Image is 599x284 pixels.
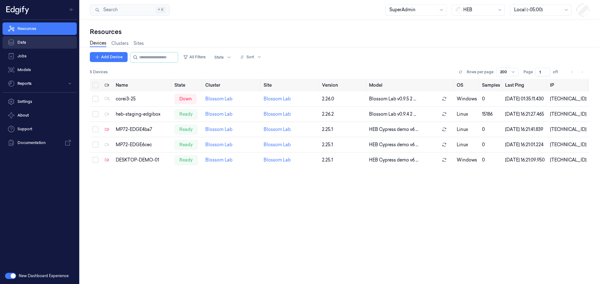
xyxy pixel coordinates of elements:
[2,36,77,49] a: Data
[90,52,128,62] button: Add Device
[205,157,232,163] a: Blossom Lab
[92,126,99,132] button: Select row
[322,111,364,118] div: 2.26.2
[550,157,587,163] div: [TECHNICAL_ID]
[505,111,545,118] div: [DATE] 16:21:27.465
[322,96,364,102] div: 2.26.0
[553,69,563,75] span: of 1
[457,126,477,133] p: linux
[92,111,99,117] button: Select row
[482,157,500,163] div: 0
[369,142,418,148] span: HEB Cypress demo v6 ...
[369,111,416,118] span: Blossom Lab v0.9.4 2 ...
[524,69,533,75] span: Page
[205,96,232,102] a: Blossom Lab
[90,27,589,36] div: Resources
[2,109,77,122] button: About
[116,111,170,118] div: heb-staging-edgibox
[172,79,203,91] th: State
[113,79,172,91] th: Name
[116,157,170,163] div: DESKTOP-DEMO-01
[261,79,319,91] th: Site
[369,96,416,102] span: Blossom Lab v0.9.5 2 ...
[550,142,587,148] div: [TECHNICAL_ID]
[264,157,291,163] a: Blossom Lab
[174,124,198,134] div: ready
[467,69,494,75] p: Rows per page
[67,5,77,15] button: Toggle Navigation
[482,126,500,133] div: 0
[2,50,77,62] a: Jobs
[457,111,477,118] p: linux
[116,142,170,148] div: MP72-EDGE6cec
[482,111,500,118] div: 15186
[101,7,118,13] span: Search
[264,96,291,102] a: Blossom Lab
[457,142,477,148] p: linux
[482,142,500,148] div: 0
[2,64,77,76] a: Models
[116,96,170,102] div: corei3-25
[92,82,99,88] button: Select all
[90,40,106,47] a: Devices
[205,127,232,132] a: Blossom Lab
[205,111,232,117] a: Blossom Lab
[203,79,261,91] th: Cluster
[92,157,99,163] button: Select row
[505,142,545,148] div: [DATE] 16:21:01.224
[568,68,587,76] nav: pagination
[457,96,477,102] p: windows
[480,79,503,91] th: Samples
[322,142,364,148] div: 2.25.1
[503,79,548,91] th: Last Ping
[505,157,545,163] div: [DATE] 16:21:09.950
[548,79,589,91] th: IP
[111,40,129,47] a: Clusters
[482,96,500,102] div: 0
[90,69,108,75] span: 5 Devices
[174,155,198,165] div: ready
[264,142,291,147] a: Blossom Lab
[322,157,364,163] div: 2.25.1
[550,111,587,118] div: [TECHNICAL_ID]
[205,142,232,147] a: Blossom Lab
[181,52,208,62] button: All Filters
[264,111,291,117] a: Blossom Lab
[92,142,99,148] button: Select row
[322,126,364,133] div: 2.25.1
[92,96,99,102] button: Select row
[319,79,366,91] th: Version
[174,140,198,150] div: ready
[264,127,291,132] a: Blossom Lab
[367,79,454,91] th: Model
[369,126,418,133] span: HEB Cypress demo v6 ...
[2,123,77,135] a: Support
[174,94,197,104] div: down
[2,22,77,35] a: Resources
[116,126,170,133] div: MP72-EDGE4ba7
[454,79,480,91] th: OS
[505,126,545,133] div: [DATE] 16:21:41.839
[550,96,587,102] div: [TECHNICAL_ID]
[2,137,77,149] a: Documentation
[90,4,170,16] button: Search⌘K
[2,77,77,90] button: Reports
[369,157,418,163] span: HEB Cypress demo v6 ...
[174,109,198,119] div: ready
[505,96,545,102] div: [DATE] 01:35:11.430
[2,95,77,108] a: Settings
[550,126,587,133] div: [TECHNICAL_ID]
[457,157,477,163] p: windows
[134,40,144,47] a: Sites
